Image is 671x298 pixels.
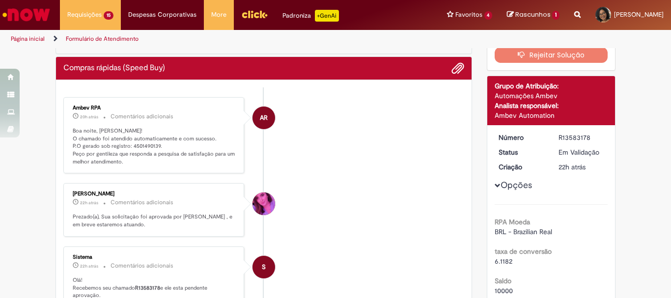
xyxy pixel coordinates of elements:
span: BRL - Brazilian Real [495,227,552,236]
span: Rascunhos [515,10,551,19]
time: 30/09/2025 17:14:42 [80,263,98,269]
span: 22h atrás [559,163,586,171]
img: click_logo_yellow_360x200.png [241,7,268,22]
span: 20h atrás [80,114,98,120]
b: R13583178 [135,284,160,292]
span: 22h atrás [80,263,98,269]
time: 30/09/2025 19:11:02 [80,114,98,120]
span: 15 [104,11,113,20]
p: Boa noite, [PERSON_NAME]! O chamado foi atendido automaticamente e com sucesso. P.O gerado sob re... [73,127,236,166]
div: Grupo de Atribuição: [495,81,608,91]
div: Padroniza [282,10,339,22]
span: 10000 [495,286,513,295]
span: AR [260,106,268,130]
b: RPA Moeda [495,217,530,226]
dt: Criação [491,162,552,172]
span: 22h atrás [80,200,98,206]
div: Lizandra Henriques Silva [252,192,275,215]
div: R13583178 [559,133,604,142]
p: +GenAi [315,10,339,22]
div: [PERSON_NAME] [73,191,236,197]
a: Página inicial [11,35,45,43]
a: Formulário de Atendimento [66,35,139,43]
div: System [252,256,275,278]
span: Favoritos [455,10,482,20]
b: Saldo [495,276,511,285]
time: 30/09/2025 17:16:42 [80,200,98,206]
button: Rejeitar Solução [495,47,608,63]
span: Requisições [67,10,102,20]
a: Rascunhos [507,10,559,20]
span: S [262,255,266,279]
small: Comentários adicionais [111,112,173,121]
div: Sistema [73,254,236,260]
span: 1 [552,11,559,20]
span: 6.1182 [495,257,512,266]
span: More [211,10,226,20]
div: Analista responsável: [495,101,608,110]
h2: Compras rápidas (Speed Buy) Histórico de tíquete [63,64,165,73]
span: [PERSON_NAME] [614,10,664,19]
p: Prezado(a), Sua solicitação foi aprovada por [PERSON_NAME] , e em breve estaremos atuando. [73,213,236,228]
span: 4 [484,11,493,20]
img: ServiceNow [1,5,52,25]
div: Em Validação [559,147,604,157]
ul: Trilhas de página [7,30,440,48]
dt: Número [491,133,552,142]
b: taxa de conversão [495,247,552,256]
div: Ambev Automation [495,110,608,120]
small: Comentários adicionais [111,198,173,207]
dt: Status [491,147,552,157]
time: 30/09/2025 17:14:29 [559,163,586,171]
div: 30/09/2025 17:14:29 [559,162,604,172]
span: Despesas Corporativas [128,10,196,20]
div: Ambev RPA [252,107,275,129]
button: Adicionar anexos [451,62,464,75]
div: Automações Ambev [495,91,608,101]
div: Ambev RPA [73,105,236,111]
small: Comentários adicionais [111,262,173,270]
